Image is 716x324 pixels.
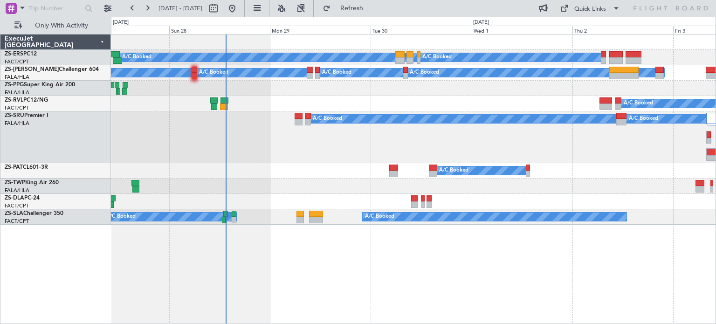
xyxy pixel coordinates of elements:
[113,19,129,27] div: [DATE]
[313,112,342,126] div: A/C Booked
[199,66,228,80] div: A/C Booked
[5,82,24,88] span: ZS-PPG
[69,26,169,34] div: Sat 27
[472,26,572,34] div: Wed 1
[365,210,394,224] div: A/C Booked
[5,67,59,72] span: ZS-[PERSON_NAME]
[322,66,351,80] div: A/C Booked
[5,97,48,103] a: ZS-RVLPC12/NG
[572,26,673,34] div: Thu 2
[5,97,23,103] span: ZS-RVL
[371,26,471,34] div: Tue 30
[122,50,151,64] div: A/C Booked
[28,1,82,15] input: Trip Number
[5,195,24,201] span: ZS-DLA
[5,120,29,127] a: FALA/HLA
[5,104,29,111] a: FACT/CPT
[629,112,658,126] div: A/C Booked
[439,164,468,178] div: A/C Booked
[5,180,59,186] a: ZS-TWPKing Air 260
[5,211,63,216] a: ZS-SLAChallenger 350
[5,51,37,57] a: ZS-ERSPC12
[10,18,101,33] button: Only With Activity
[5,218,29,225] a: FACT/CPT
[24,22,98,29] span: Only With Activity
[5,74,29,81] a: FALA/HLA
[169,26,270,34] div: Sun 28
[5,113,48,118] a: ZS-SRUPremier I
[5,51,23,57] span: ZS-ERS
[5,89,29,96] a: FALA/HLA
[5,195,40,201] a: ZS-DLAPC-24
[556,1,625,16] button: Quick Links
[318,1,374,16] button: Refresh
[5,180,25,186] span: ZS-TWP
[422,50,452,64] div: A/C Booked
[332,5,372,12] span: Refresh
[5,82,75,88] a: ZS-PPGSuper King Air 200
[270,26,371,34] div: Mon 29
[5,113,24,118] span: ZS-SRU
[5,67,99,72] a: ZS-[PERSON_NAME]Challenger 604
[5,187,29,194] a: FALA/HLA
[5,165,23,170] span: ZS-PAT
[5,165,48,170] a: ZS-PATCL601-3R
[5,58,29,65] a: FACT/CPT
[624,97,653,110] div: A/C Booked
[473,19,489,27] div: [DATE]
[410,66,439,80] div: A/C Booked
[5,211,23,216] span: ZS-SLA
[5,202,29,209] a: FACT/CPT
[106,210,136,224] div: A/C Booked
[158,4,202,13] span: [DATE] - [DATE]
[574,5,606,14] div: Quick Links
